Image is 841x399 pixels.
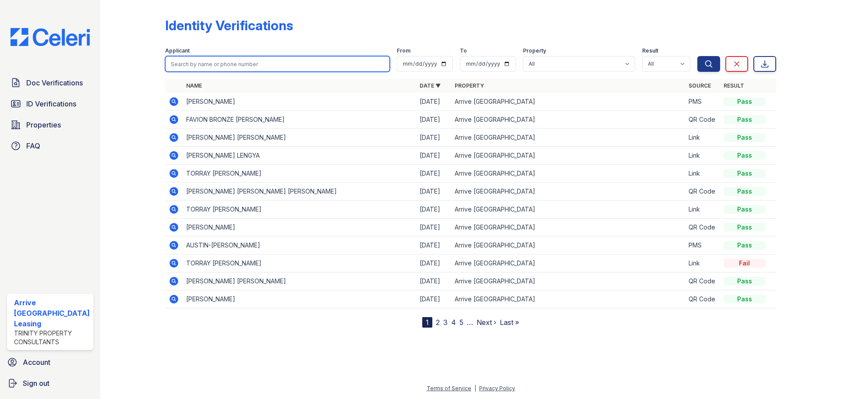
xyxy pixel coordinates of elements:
[724,97,766,106] div: Pass
[523,47,546,54] label: Property
[416,129,451,147] td: [DATE]
[183,129,416,147] td: [PERSON_NAME] [PERSON_NAME]
[724,151,766,160] div: Pass
[451,147,685,165] td: Arrive [GEOGRAPHIC_DATA]
[689,82,711,89] a: Source
[26,141,40,151] span: FAQ
[420,82,441,89] a: Date ▼
[183,165,416,183] td: TORRAY [PERSON_NAME]
[474,385,476,392] div: |
[183,93,416,111] td: [PERSON_NAME]
[183,254,416,272] td: TORRAY [PERSON_NAME]
[416,201,451,219] td: [DATE]
[397,47,410,54] label: From
[183,237,416,254] td: AUSTIN-[PERSON_NAME]
[23,378,49,388] span: Sign out
[685,254,720,272] td: Link
[724,295,766,304] div: Pass
[23,357,50,367] span: Account
[165,18,293,33] div: Identity Verifications
[416,93,451,111] td: [DATE]
[4,28,97,46] img: CE_Logo_Blue-a8612792a0a2168367f1c8372b55b34899dd931a85d93a1a3d3e32e68fde9ad4.png
[685,272,720,290] td: QR Code
[183,183,416,201] td: [PERSON_NAME] [PERSON_NAME] [PERSON_NAME]
[685,201,720,219] td: Link
[455,82,484,89] a: Property
[183,147,416,165] td: [PERSON_NAME] LENGYA
[7,116,93,134] a: Properties
[416,111,451,129] td: [DATE]
[479,385,515,392] a: Privacy Policy
[7,137,93,155] a: FAQ
[451,129,685,147] td: Arrive [GEOGRAPHIC_DATA]
[642,47,658,54] label: Result
[4,374,97,392] a: Sign out
[416,165,451,183] td: [DATE]
[724,187,766,196] div: Pass
[724,82,744,89] a: Result
[451,290,685,308] td: Arrive [GEOGRAPHIC_DATA]
[724,241,766,250] div: Pass
[416,147,451,165] td: [DATE]
[451,201,685,219] td: Arrive [GEOGRAPHIC_DATA]
[685,147,720,165] td: Link
[451,93,685,111] td: Arrive [GEOGRAPHIC_DATA]
[724,277,766,286] div: Pass
[685,219,720,237] td: QR Code
[416,237,451,254] td: [DATE]
[165,56,390,72] input: Search by name or phone number
[7,95,93,113] a: ID Verifications
[183,219,416,237] td: [PERSON_NAME]
[451,254,685,272] td: Arrive [GEOGRAPHIC_DATA]
[427,385,471,392] a: Terms of Service
[165,47,190,54] label: Applicant
[183,201,416,219] td: TORRAY [PERSON_NAME]
[724,259,766,268] div: Fail
[451,272,685,290] td: Arrive [GEOGRAPHIC_DATA]
[685,165,720,183] td: Link
[416,290,451,308] td: [DATE]
[451,111,685,129] td: Arrive [GEOGRAPHIC_DATA]
[460,47,467,54] label: To
[685,129,720,147] td: Link
[416,183,451,201] td: [DATE]
[422,317,432,328] div: 1
[443,318,448,327] a: 3
[7,74,93,92] a: Doc Verifications
[685,237,720,254] td: PMS
[416,272,451,290] td: [DATE]
[477,318,496,327] a: Next ›
[451,183,685,201] td: Arrive [GEOGRAPHIC_DATA]
[416,254,451,272] td: [DATE]
[451,318,456,327] a: 4
[451,165,685,183] td: Arrive [GEOGRAPHIC_DATA]
[724,133,766,142] div: Pass
[416,219,451,237] td: [DATE]
[724,169,766,178] div: Pass
[500,318,519,327] a: Last »
[26,78,83,88] span: Doc Verifications
[685,93,720,111] td: PMS
[451,237,685,254] td: Arrive [GEOGRAPHIC_DATA]
[14,297,90,329] div: Arrive [GEOGRAPHIC_DATA] Leasing
[26,99,76,109] span: ID Verifications
[436,318,440,327] a: 2
[685,111,720,129] td: QR Code
[724,115,766,124] div: Pass
[724,205,766,214] div: Pass
[685,183,720,201] td: QR Code
[26,120,61,130] span: Properties
[724,223,766,232] div: Pass
[183,290,416,308] td: [PERSON_NAME]
[685,290,720,308] td: QR Code
[451,219,685,237] td: Arrive [GEOGRAPHIC_DATA]
[186,82,202,89] a: Name
[183,272,416,290] td: [PERSON_NAME] [PERSON_NAME]
[4,353,97,371] a: Account
[459,318,463,327] a: 5
[467,317,473,328] span: …
[183,111,416,129] td: FAVION BRONZE [PERSON_NAME]
[14,329,90,346] div: Trinity Property Consultants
